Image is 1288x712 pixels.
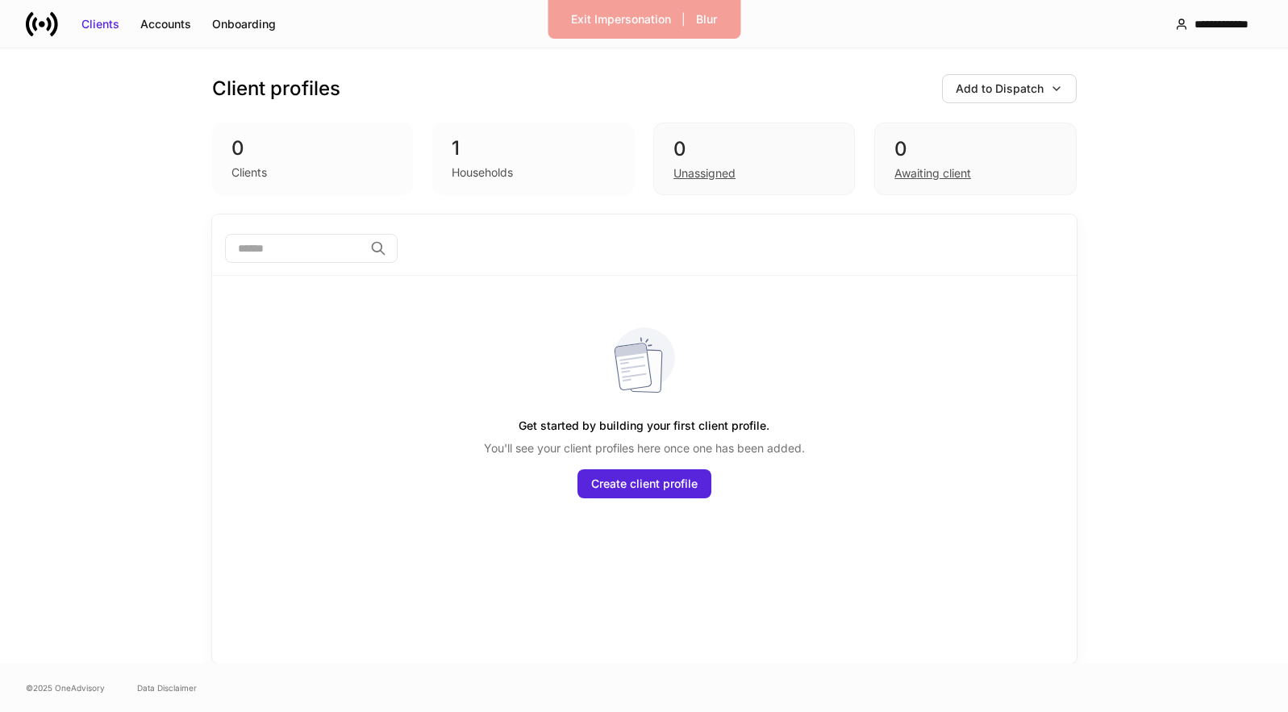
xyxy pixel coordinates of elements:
span: © 2025 OneAdvisory [26,681,105,694]
h5: Get started by building your first client profile. [519,411,769,440]
button: Blur [686,6,727,32]
div: 0 [231,135,394,161]
button: Exit Impersonation [561,6,682,32]
button: Create client profile [577,469,711,498]
button: Accounts [130,11,202,37]
div: Create client profile [591,476,698,492]
button: Onboarding [202,11,286,37]
div: Blur [696,11,717,27]
button: Add to Dispatch [942,74,1077,103]
div: 0Awaiting client [874,123,1076,195]
div: Clients [231,164,267,181]
div: 0 [894,136,1056,162]
p: You'll see your client profiles here once one has been added. [484,440,805,456]
div: Onboarding [212,16,276,32]
h3: Client profiles [212,76,340,102]
div: Households [452,164,513,181]
div: Exit Impersonation [571,11,671,27]
div: Add to Dispatch [956,81,1044,97]
div: Awaiting client [894,165,971,181]
div: 0 [673,136,835,162]
div: Clients [81,16,119,32]
a: Data Disclaimer [137,681,197,694]
div: Accounts [140,16,191,32]
div: 1 [452,135,615,161]
div: 0Unassigned [653,123,855,195]
button: Clients [71,11,130,37]
div: Unassigned [673,165,736,181]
